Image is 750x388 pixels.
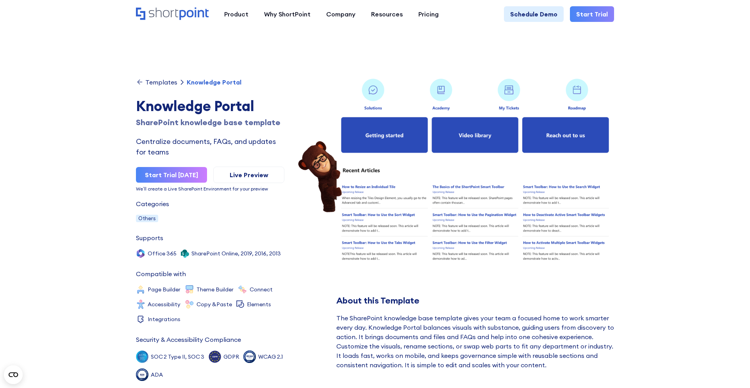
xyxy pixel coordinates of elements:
[363,6,411,22] a: Resources
[336,296,614,305] div: About this Template
[136,136,284,157] div: Centralize documents, FAQs, and updates for teams
[258,354,283,359] div: WCAG 2.1
[264,9,311,19] div: Why ShortPoint
[136,117,284,128] div: SharePoint knowledge base template
[418,9,439,19] div: Pricing
[136,271,186,277] div: Compatible with
[191,251,281,256] div: SharePoint Online, 2019, 2016, 2013
[151,354,204,359] div: SOC 2 Type II, SOC 3
[371,9,403,19] div: Resources
[504,6,564,22] a: Schedule Demo
[136,336,241,343] div: Security & Accessibility Compliance
[326,9,355,19] div: Company
[136,350,148,363] img: soc 2
[148,287,180,292] div: Page Builder
[148,302,180,307] div: Accessibility
[318,6,363,22] a: Company
[136,7,209,21] a: Home
[136,187,284,191] div: We’ll create a Live SharePoint Environment for your preview
[247,302,271,307] div: Elements
[256,6,318,22] a: Why ShortPoint
[136,167,207,183] a: Start Trial [DATE]
[145,79,177,85] div: Templates
[136,215,158,222] div: Others
[136,201,169,207] div: Categories
[196,287,234,292] div: Theme Builder
[336,313,614,370] div: The SharePoint knowledge base template gives your team a focused home to work smarter every day. ...
[136,78,177,86] a: Templates
[136,95,284,117] div: Knowledge Portal
[151,372,163,377] div: ADA
[609,297,750,388] iframe: Chat Widget
[411,6,446,22] a: Pricing
[250,287,273,292] div: Connect
[570,6,614,22] a: Start Trial
[213,167,284,183] a: Live Preview
[148,251,177,256] div: Office 365
[187,79,241,85] div: Knowledge Portal
[148,316,180,322] div: Integrations
[224,9,248,19] div: Product
[223,354,239,359] div: GDPR
[196,302,232,307] div: Copy &Paste
[216,6,256,22] a: Product
[136,235,163,241] div: Supports
[4,365,23,384] button: Open CMP widget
